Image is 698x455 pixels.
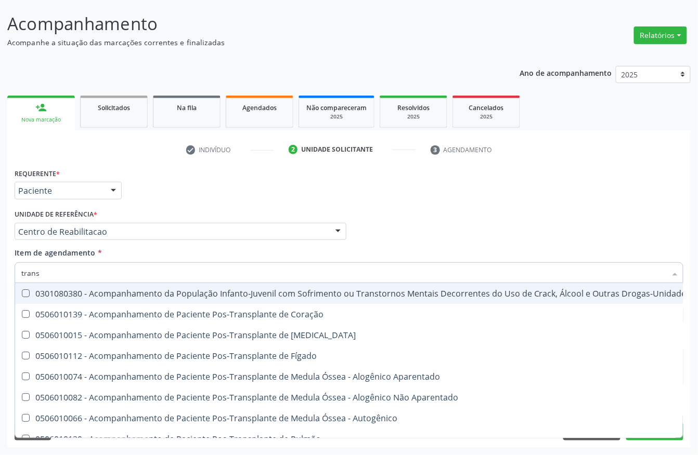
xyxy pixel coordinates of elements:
span: Resolvidos [397,103,430,112]
div: 2025 [460,113,512,121]
span: Agendados [242,103,277,112]
label: Unidade de referência [15,207,97,223]
label: Requerente [15,166,60,182]
div: Nova marcação [15,116,68,124]
p: Ano de acompanhamento [520,66,612,79]
div: 2025 [306,113,367,121]
p: Acompanhe a situação das marcações correntes e finalizadas [7,37,486,48]
span: Solicitados [98,103,130,112]
div: person_add [35,102,47,113]
span: Item de agendamento [15,248,96,258]
button: Relatórios [634,26,687,44]
div: 2025 [387,113,440,121]
div: Unidade solicitante [301,145,373,154]
span: Na fila [177,103,197,112]
span: Paciente [18,185,100,196]
input: Buscar por procedimentos [21,262,666,283]
span: Cancelados [469,103,504,112]
p: Acompanhamento [7,11,486,37]
div: 2 [289,145,298,154]
span: Não compareceram [306,103,367,112]
span: Centro de Reabilitacao [18,226,325,237]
